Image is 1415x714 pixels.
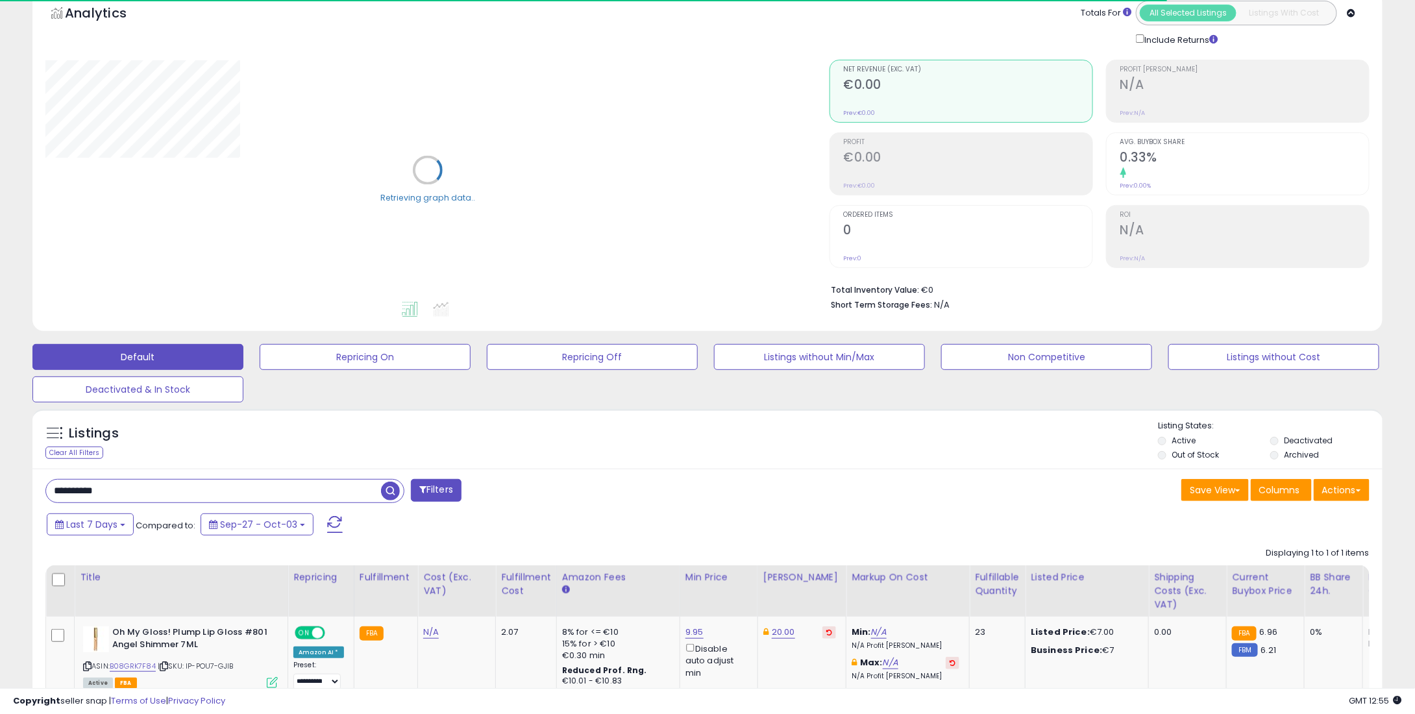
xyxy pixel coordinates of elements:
p: N/A Profit [PERSON_NAME] [852,672,959,681]
div: FBM: 6 [1368,638,1411,650]
div: Amazon AI * [293,646,344,658]
button: Actions [1314,479,1370,501]
div: Fulfillment Cost [501,571,551,598]
span: Avg. Buybox Share [1120,139,1369,146]
div: €0.30 min [562,650,670,661]
small: Prev: €0.00 [844,182,876,190]
h2: €0.00 [844,150,1092,167]
b: Total Inventory Value: [831,284,920,295]
small: FBA [360,626,384,641]
span: | SKU: IP-POU7-GJIB [158,661,233,671]
span: 6.96 [1260,626,1278,638]
b: Min: [852,626,871,638]
span: Profit [PERSON_NAME] [1120,66,1369,73]
button: Listings without Min/Max [714,344,925,370]
div: Preset: [293,661,344,690]
a: 9.95 [685,626,704,639]
span: Net Revenue (Exc. VAT) [844,66,1092,73]
span: ROI [1120,212,1369,219]
div: 23 [975,626,1015,638]
th: The percentage added to the cost of goods (COGS) that forms the calculator for Min & Max prices. [846,565,970,617]
small: FBA [1232,626,1256,641]
h2: €0.00 [844,77,1092,95]
div: FBA: 4 [1368,626,1411,638]
label: Deactivated [1284,435,1333,446]
button: Filters [411,479,461,502]
span: Last 7 Days [66,518,117,531]
h5: Listings [69,425,119,443]
div: Fulfillment [360,571,412,584]
button: Repricing Off [487,344,698,370]
span: ON [296,628,312,639]
button: Repricing On [260,344,471,370]
button: All Selected Listings [1140,5,1237,21]
span: 2025-10-11 12:55 GMT [1349,695,1402,707]
span: OFF [323,628,344,639]
a: N/A [883,656,898,669]
button: Listings without Cost [1168,344,1379,370]
small: Prev: 0.00% [1120,182,1151,190]
strong: Copyright [13,695,60,707]
li: €0 [831,281,1360,297]
h5: Analytics [65,4,152,25]
button: Save View [1181,479,1249,501]
div: [PERSON_NAME] [763,571,841,584]
a: N/A [423,626,439,639]
div: €7 [1031,645,1138,656]
div: 0% [1310,626,1353,638]
div: 15% for > €10 [562,638,670,650]
div: Markup on Cost [852,571,964,584]
button: Listings With Cost [1236,5,1333,21]
small: Prev: N/A [1120,109,1146,117]
div: Clear All Filters [45,447,103,459]
a: Terms of Use [111,695,166,707]
div: Amazon Fees [562,571,674,584]
button: Deactivated & In Stock [32,376,243,402]
span: N/A [935,299,950,311]
b: Short Term Storage Fees: [831,299,933,310]
div: 2.07 [501,626,547,638]
span: Ordered Items [844,212,1092,219]
span: Sep-27 - Oct-03 [220,518,297,531]
b: Reduced Prof. Rng. [562,665,647,676]
div: ASIN: [83,626,278,687]
div: Totals For [1081,7,1131,19]
div: Min Price [685,571,752,584]
div: Displaying 1 to 1 of 1 items [1266,547,1370,560]
div: BB Share 24h. [1310,571,1357,598]
span: Columns [1259,484,1300,497]
div: Fulfillable Quantity [975,571,1020,598]
b: Oh My Gloss! Plump Lip Gloss #801 Angel Shimmer 7ML [112,626,270,654]
button: Non Competitive [941,344,1152,370]
b: Business Price: [1031,644,1102,656]
a: N/A [871,626,887,639]
div: Include Returns [1126,32,1233,47]
button: Sep-27 - Oct-03 [201,513,314,535]
div: Title [80,571,282,584]
div: Listed Price [1031,571,1143,584]
img: 21g4N+AkykL._SL40_.jpg [83,626,109,652]
p: N/A Profit [PERSON_NAME] [852,641,959,650]
button: Columns [1251,479,1312,501]
button: Default [32,344,243,370]
h2: 0.33% [1120,150,1369,167]
div: seller snap | | [13,695,225,708]
div: Repricing [293,571,349,584]
a: Privacy Policy [168,695,225,707]
b: Max: [860,656,883,669]
span: 6.21 [1261,644,1277,656]
label: Out of Stock [1172,449,1220,460]
small: Prev: €0.00 [844,109,876,117]
a: B08GRK7F84 [110,661,156,672]
p: Listing States: [1158,420,1383,432]
h2: 0 [844,223,1092,240]
h2: N/A [1120,77,1369,95]
div: Retrieving graph data.. [380,192,475,204]
div: 0.00 [1154,626,1216,638]
small: Prev: 0 [844,254,862,262]
button: Last 7 Days [47,513,134,535]
small: FBM [1232,643,1257,657]
h2: N/A [1120,223,1369,240]
div: Shipping Costs (Exc. VAT) [1154,571,1221,611]
div: Cost (Exc. VAT) [423,571,490,598]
